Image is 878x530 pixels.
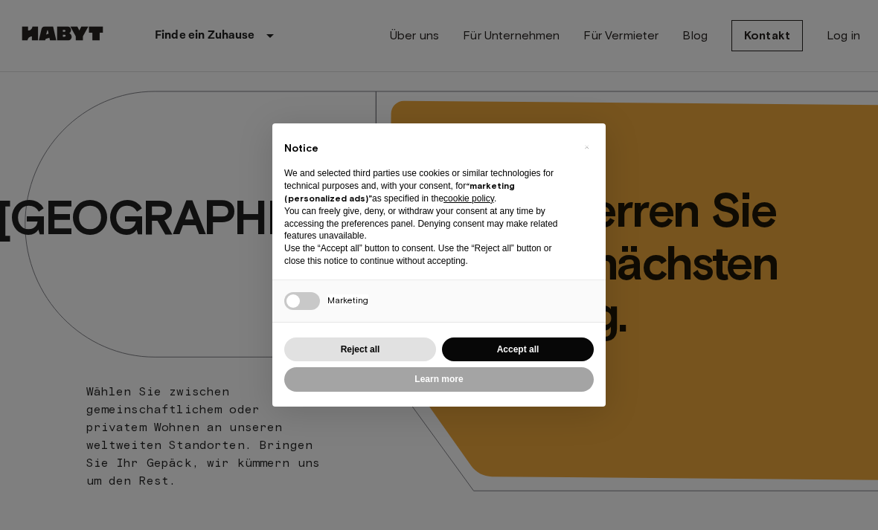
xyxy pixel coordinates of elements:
p: We and selected third parties use cookies or similar technologies for technical purposes and, wit... [284,167,570,204]
p: You can freely give, deny, or withdraw your consent at any time by accessing the preferences pane... [284,205,570,242]
h2: Notice [284,141,570,156]
strong: “marketing (personalized ads)” [284,180,515,204]
button: Close this notice [574,135,598,159]
a: cookie policy [443,193,494,204]
button: Accept all [442,337,594,362]
button: Learn more [284,367,594,392]
span: Marketing [327,294,368,306]
span: × [584,138,589,156]
p: Use the “Accept all” button to consent. Use the “Reject all” button or close this notice to conti... [284,242,570,268]
button: Reject all [284,337,436,362]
